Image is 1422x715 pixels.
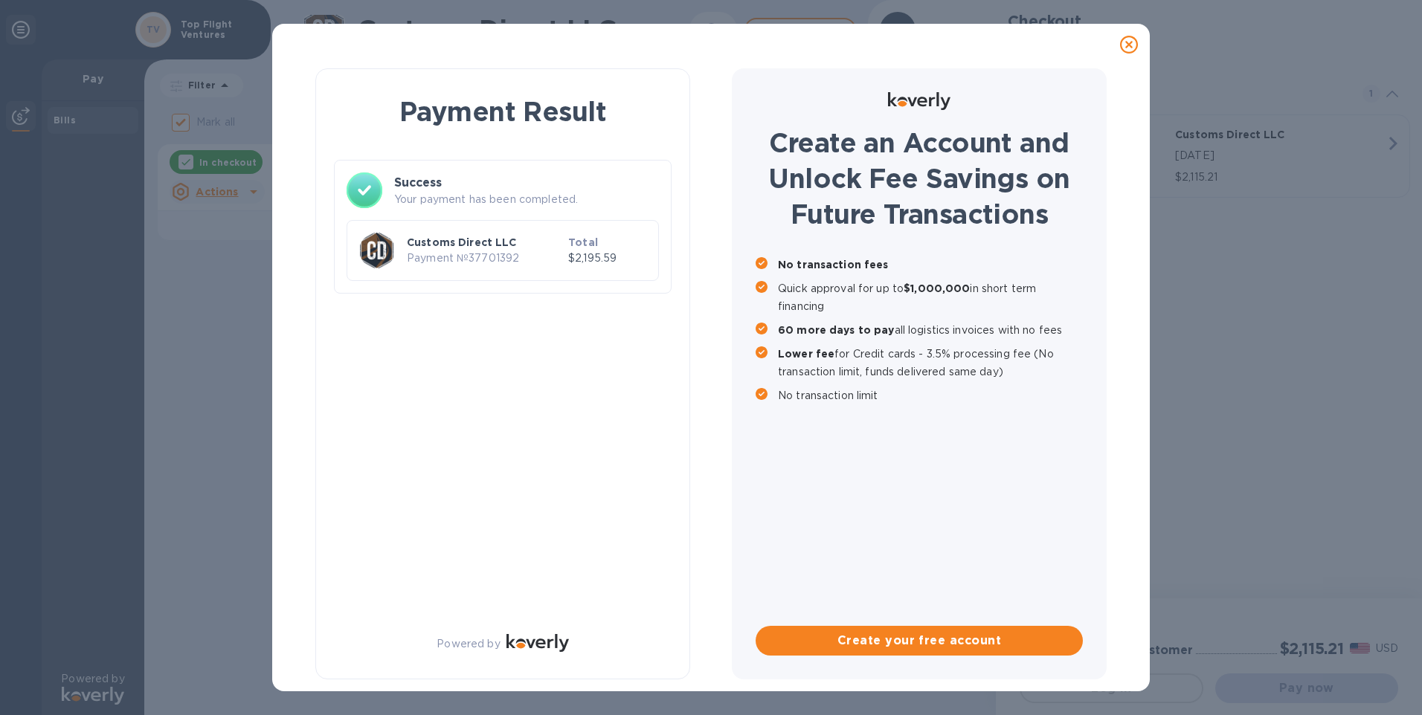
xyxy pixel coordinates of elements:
[778,259,889,271] b: No transaction fees
[506,634,569,652] img: Logo
[407,250,562,266] p: Payment № 37701392
[888,92,950,110] img: Logo
[394,192,659,207] p: Your payment has been completed.
[568,250,646,266] p: $2,195.59
[340,93,666,130] h1: Payment Result
[756,626,1083,656] button: Create your free account
[778,348,834,360] b: Lower fee
[778,345,1083,381] p: for Credit cards - 3.5% processing fee (No transaction limit, funds delivered same day)
[407,235,562,250] p: Customs Direct LLC
[394,174,659,192] h3: Success
[778,386,1083,404] p: No transaction limit
[778,279,1083,315] p: Quick approval for up to in short term financing
[756,125,1083,232] h1: Create an Account and Unlock Fee Savings on Future Transactions
[778,324,895,336] b: 60 more days to pay
[568,236,598,248] b: Total
[437,636,500,652] p: Powered by
[778,321,1083,339] p: all logistics invoices with no fees
[904,282,970,294] b: $1,000,000
[768,632,1071,650] span: Create your free account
